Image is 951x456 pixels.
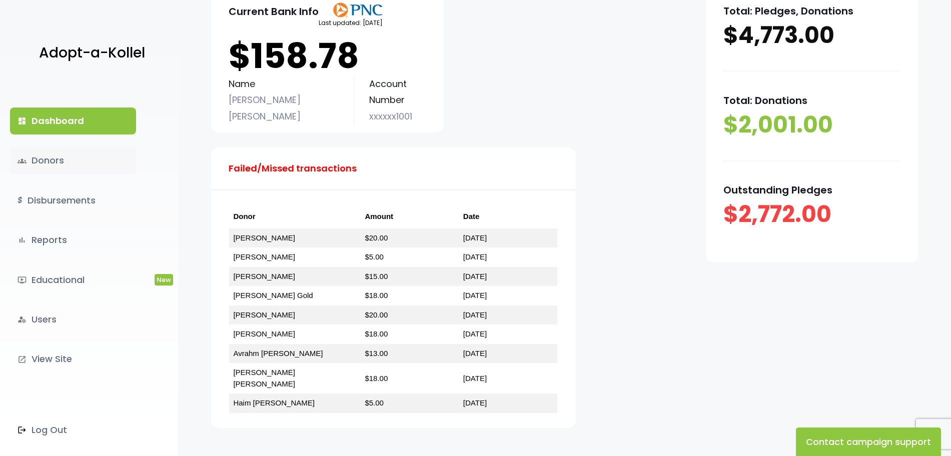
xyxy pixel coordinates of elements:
a: [DATE] [463,329,487,338]
img: PNClogo.svg [333,2,383,17]
a: $5.00 [365,252,384,261]
a: [DATE] [463,272,487,280]
a: [DATE] [463,349,487,357]
a: [PERSON_NAME] Gold [233,291,313,299]
a: [DATE] [463,374,487,382]
a: $5.00 [365,398,384,407]
i: dashboard [18,116,27,125]
a: [PERSON_NAME] [233,310,295,319]
p: $2,772.00 [723,199,900,230]
span: New [155,274,173,285]
p: Adopt-a-Kollel [39,40,145,65]
a: $18.00 [365,329,388,338]
i: launch [18,355,27,364]
a: [PERSON_NAME] [233,329,295,338]
a: ondemand_videoEducationalNew [10,266,136,293]
th: Amount [361,205,459,228]
p: [PERSON_NAME] [PERSON_NAME] [229,92,339,124]
a: $18.00 [365,374,388,382]
p: Name [229,76,339,92]
a: manage_accountsUsers [10,306,136,333]
a: [PERSON_NAME] [233,252,295,261]
i: bar_chart [18,235,27,244]
a: dashboardDashboard [10,107,136,134]
a: $15.00 [365,272,388,280]
i: $ [18,193,23,208]
a: [DATE] [463,252,487,261]
p: $4,773.00 [723,20,900,51]
a: $Disbursements [10,187,136,214]
p: Failed/Missed transactions [229,160,357,176]
th: Date [459,205,557,228]
a: [PERSON_NAME] [233,272,295,280]
a: groupsDonors [10,147,136,174]
p: Account Number [369,76,426,108]
p: $2,001.00 [723,109,900,140]
i: ondemand_video [18,275,27,284]
a: [DATE] [463,291,487,299]
a: $20.00 [365,233,388,242]
th: Donor [229,205,361,228]
a: $20.00 [365,310,388,319]
span: groups [18,156,27,165]
a: [PERSON_NAME] [PERSON_NAME] [233,368,295,388]
a: bar_chartReports [10,226,136,253]
p: xxxxxx1001 [369,108,426,124]
p: Current Bank Info [229,2,319,20]
a: [DATE] [463,398,487,407]
a: Log Out [10,416,136,443]
p: Total: Donations [723,91,900,109]
a: Haim [PERSON_NAME] [233,398,315,407]
a: Adopt-a-Kollel [34,29,145,77]
p: $158.78 [229,36,426,76]
a: [DATE] [463,310,487,319]
a: launchView Site [10,345,136,372]
button: Contact campaign support [796,427,941,456]
a: [PERSON_NAME] [233,233,295,242]
a: Avrahm [PERSON_NAME] [233,349,323,357]
p: Last updated: [DATE] [319,17,383,28]
a: $13.00 [365,349,388,357]
a: $18.00 [365,291,388,299]
a: [DATE] [463,233,487,242]
i: manage_accounts [18,315,27,324]
p: Total: Pledges, Donations [723,2,900,20]
p: Outstanding Pledges [723,181,900,199]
